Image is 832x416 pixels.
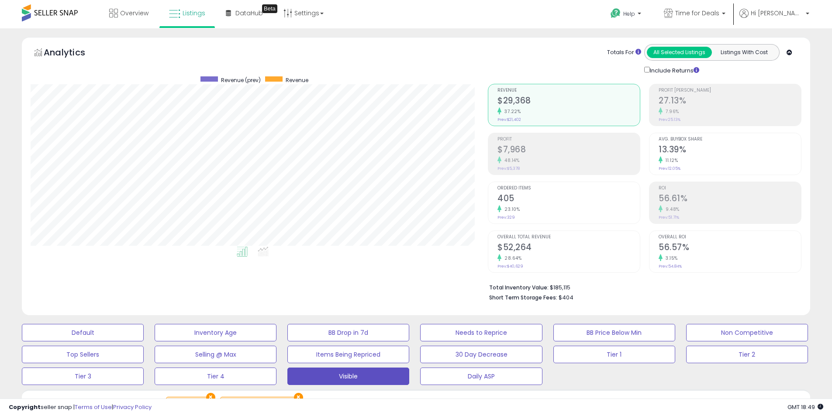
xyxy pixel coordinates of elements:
[497,96,640,107] h2: $29,368
[659,144,801,156] h2: 13.39%
[286,76,308,84] span: Revenue
[623,10,635,17] span: Help
[287,324,409,341] button: BB Drop in 7d
[221,76,261,84] span: Revenue (prev)
[22,346,144,363] button: Top Sellers
[497,242,640,254] h2: $52,264
[155,368,276,385] button: Tier 4
[155,346,276,363] button: Selling @ Max
[553,346,675,363] button: Tier 1
[113,403,152,411] a: Privacy Policy
[659,264,682,269] small: Prev: 54.84%
[659,117,680,122] small: Prev: 25.13%
[497,215,515,220] small: Prev: 329
[501,108,521,115] small: 37.22%
[604,1,650,28] a: Help
[663,108,679,115] small: 7.96%
[663,206,680,213] small: 9.48%
[287,346,409,363] button: Items Being Repriced
[501,157,519,164] small: 48.14%
[497,235,640,240] span: Overall Total Revenue
[235,9,263,17] span: DataHub
[659,242,801,254] h2: 56.57%
[553,324,675,341] button: BB Price Below Min
[497,264,523,269] small: Prev: $40,629
[44,46,102,61] h5: Analytics
[262,4,277,13] div: Tooltip anchor
[287,368,409,385] button: Visible
[497,144,640,156] h2: $7,968
[711,47,777,58] button: Listings With Cost
[489,282,795,292] li: $185,115
[497,193,640,205] h2: 405
[686,324,808,341] button: Non Competitive
[638,65,710,75] div: Include Returns
[659,137,801,142] span: Avg. Buybox Share
[497,117,521,122] small: Prev: $21,402
[501,255,521,261] small: 28.64%
[497,166,520,171] small: Prev: $5,378
[22,324,144,341] button: Default
[22,368,144,385] button: Tier 3
[489,284,549,291] b: Total Inventory Value:
[659,193,801,205] h2: 56.61%
[659,88,801,93] span: Profit [PERSON_NAME]
[420,324,542,341] button: Needs to Reprice
[183,9,205,17] span: Listings
[686,346,808,363] button: Tier 2
[75,403,112,411] a: Terms of Use
[559,293,573,302] span: $404
[120,9,148,17] span: Overview
[501,206,520,213] small: 23.10%
[9,403,41,411] strong: Copyright
[659,215,679,220] small: Prev: 51.71%
[607,48,641,57] div: Totals For
[420,368,542,385] button: Daily ASP
[497,88,640,93] span: Revenue
[659,186,801,191] span: ROI
[787,403,823,411] span: 2025-10-8 18:49 GMT
[751,9,803,17] span: Hi [PERSON_NAME]
[659,235,801,240] span: Overall ROI
[663,255,678,261] small: 3.15%
[659,96,801,107] h2: 27.13%
[610,8,621,19] i: Get Help
[647,47,712,58] button: All Selected Listings
[9,403,152,412] div: seller snap | |
[489,294,557,301] b: Short Term Storage Fees:
[675,9,719,17] span: Time for Deals
[497,137,640,142] span: Profit
[497,186,640,191] span: Ordered Items
[420,346,542,363] button: 30 Day Decrease
[663,157,678,164] small: 11.12%
[739,9,809,28] a: Hi [PERSON_NAME]
[155,324,276,341] button: Inventory Age
[659,166,680,171] small: Prev: 12.05%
